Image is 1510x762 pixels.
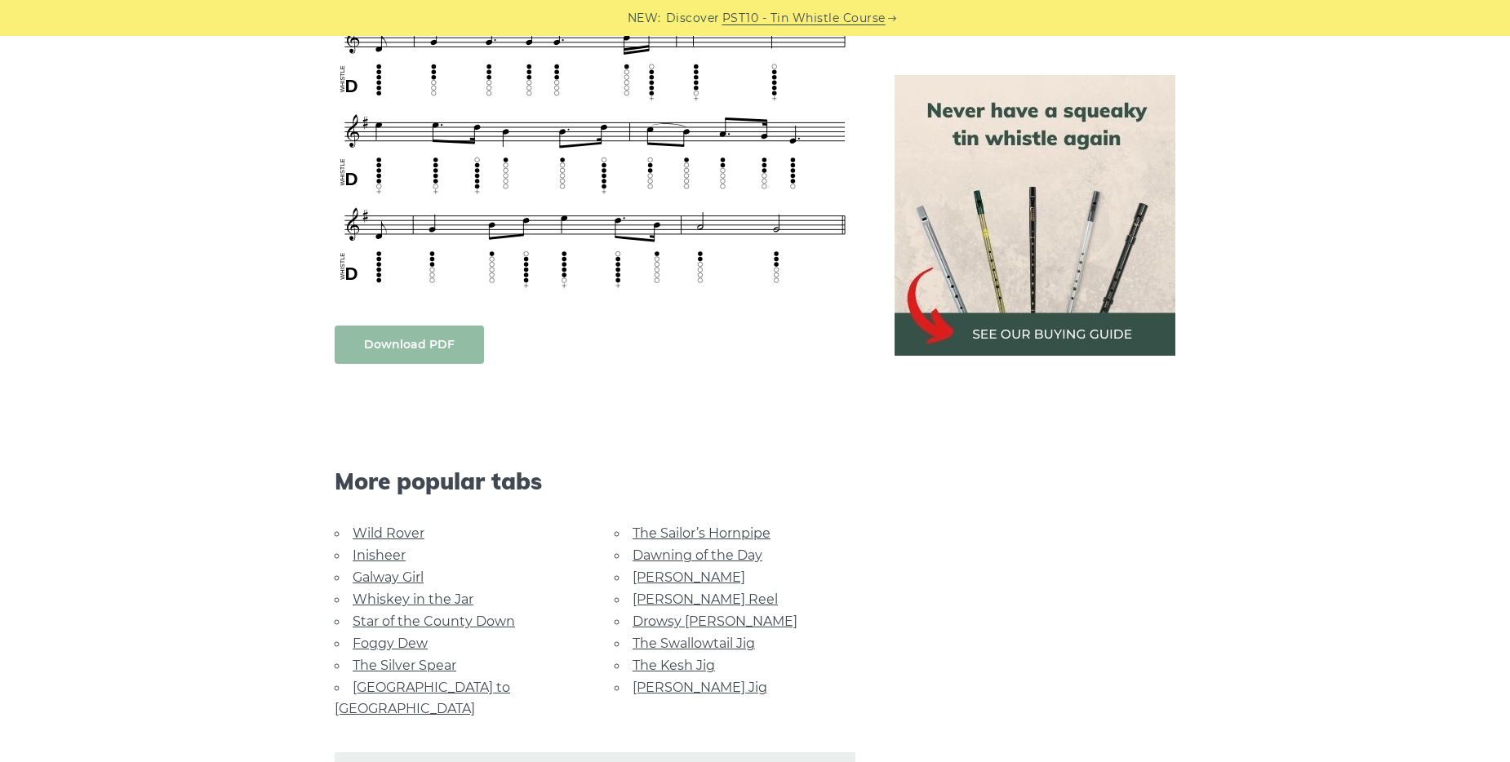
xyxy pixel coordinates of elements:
a: Drowsy [PERSON_NAME] [633,614,797,629]
a: [GEOGRAPHIC_DATA] to [GEOGRAPHIC_DATA] [335,680,510,716]
a: Inisheer [353,547,406,563]
a: Foggy Dew [353,636,428,651]
span: More popular tabs [335,467,855,495]
a: The Swallowtail Jig [633,636,755,651]
a: Galway Girl [353,569,424,585]
a: [PERSON_NAME] Reel [633,591,778,607]
a: Download PDF [335,326,484,364]
a: Whiskey in the Jar [353,591,473,607]
span: Discover [666,9,720,28]
a: PST10 - Tin Whistle Course [722,9,886,28]
a: The Kesh Jig [633,658,715,673]
img: tin whistle buying guide [895,75,1175,356]
a: [PERSON_NAME] Jig [633,680,767,695]
a: Dawning of the Day [633,547,762,563]
a: The Sailor’s Hornpipe [633,525,771,541]
a: Star of the County Down [353,614,515,629]
span: NEW: [628,9,661,28]
a: Wild Rover [353,525,424,541]
a: [PERSON_NAME] [633,569,745,585]
a: The Silver Spear [353,658,456,673]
